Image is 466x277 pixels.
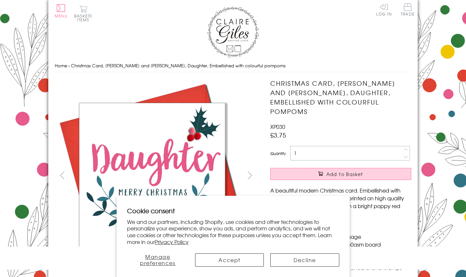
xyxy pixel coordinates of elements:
[401,3,414,16] span: Trade
[140,253,176,267] span: Manage preferences
[270,186,411,217] p: A beautiful modern Christmas card. Embellished with bright coloured pompoms and printed on high q...
[270,150,286,156] label: Quantity
[270,253,339,267] button: Decline
[270,168,411,180] button: Add to Basket
[55,13,67,19] span: Menu
[195,253,264,267] button: Accept
[270,123,285,130] span: XP030
[55,62,67,69] a: Home
[68,62,70,69] span: ›
[243,168,257,183] button: next
[55,59,411,72] nav: breadcrumbs
[127,253,189,267] button: Manage preferences
[326,171,363,177] span: Add to Basket
[270,79,411,116] h1: Christmas Card, [PERSON_NAME] and [PERSON_NAME], Daughter, Embellished with colourful pompoms
[127,218,339,245] p: We and our partners, including Shopify, use cookies and other technologies to personalize your ex...
[270,130,286,139] span: £3.75
[207,6,259,58] img: Claire Giles Greetings Cards
[155,238,189,246] a: Privacy Policy
[77,13,92,23] span: 0 items
[127,206,339,215] h2: Cookie consent
[257,79,452,273] img: Christmas Card, Laurel and Berry, Daughter, Embellished with colourful pompoms
[376,3,392,16] a: Log In
[74,5,92,22] button: Basket0 items
[71,62,285,69] span: Christmas Card, [PERSON_NAME] and [PERSON_NAME], Daughter, Embellished with colourful pompoms
[401,3,414,17] a: Trade
[55,79,249,273] img: Christmas Card, Laurel and Berry, Daughter, Embellished with colourful pompoms
[55,168,69,183] button: prev
[55,4,67,18] button: Menu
